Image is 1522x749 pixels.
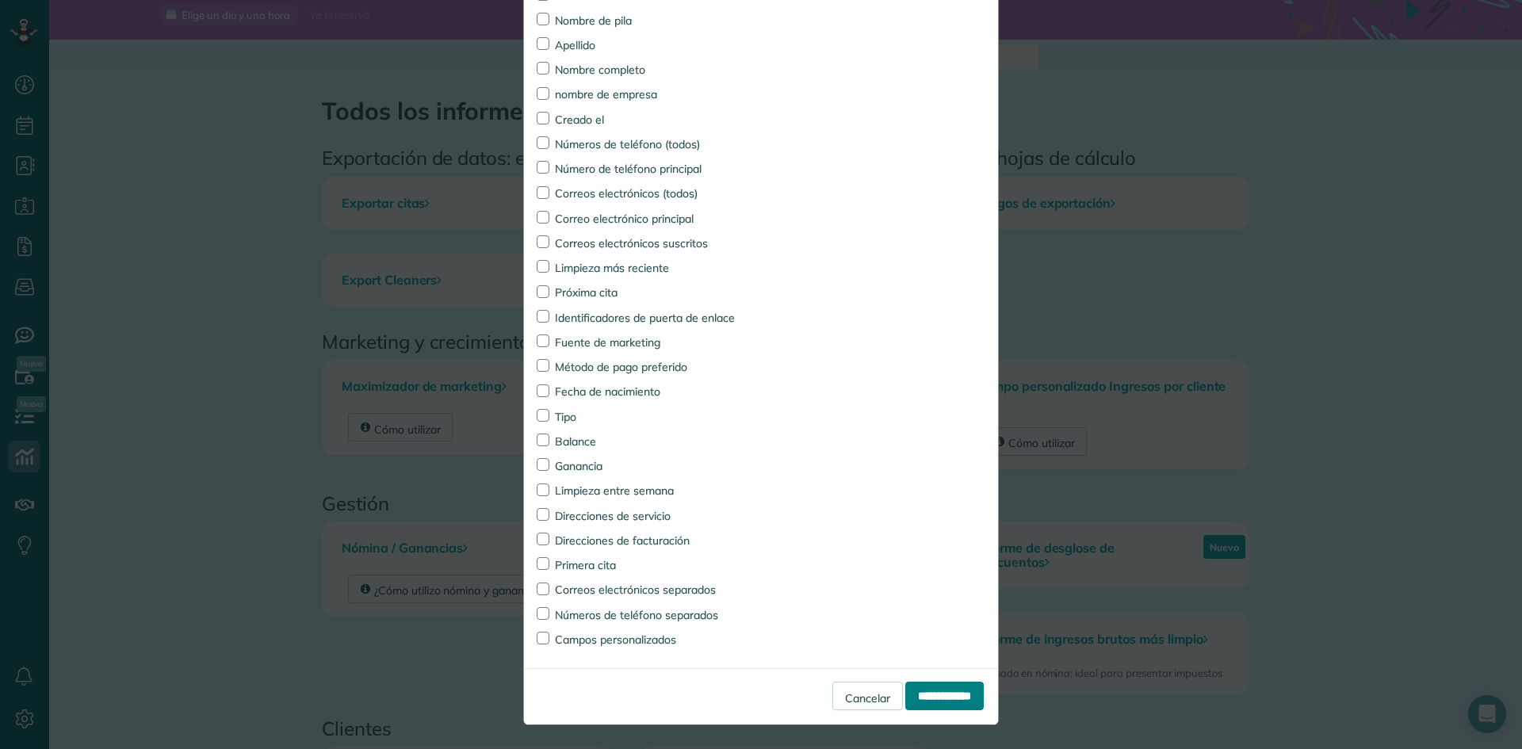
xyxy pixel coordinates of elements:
[555,384,660,399] font: Fecha de nacimiento
[555,434,596,448] font: Balance
[555,334,660,349] font: Fuente de marketing
[555,409,576,423] font: Tipo
[555,13,632,27] font: Nombre de pila
[555,235,708,250] font: Correos electrónicos suscritos
[555,508,671,522] font: Direcciones de servicio
[555,186,698,201] font: Correos electrónicos (todos)
[555,459,602,473] font: Ganancia
[555,558,616,572] font: Primera cita
[832,682,903,710] a: Cancelar
[555,63,645,77] font: Nombre completo
[555,583,716,597] font: Correos electrónicos separados
[555,360,687,374] font: Método de pago preferido
[555,87,657,101] font: nombre de empresa
[555,310,735,324] font: Identificadores de puerta de enlace
[555,136,700,151] font: Números de teléfono (todos)
[555,533,690,547] font: Direcciones de facturación
[555,483,674,498] font: Limpieza entre semana
[555,112,604,126] font: Creado el
[555,211,694,225] font: Correo electrónico principal
[555,162,702,176] font: Número de teléfono principal
[555,285,618,300] font: Próxima cita
[555,632,676,646] font: Campos personalizados
[555,261,669,275] font: Limpieza más reciente
[555,37,595,52] font: Apellido
[845,691,890,705] font: Cancelar
[555,607,718,621] font: Números de teléfono separados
